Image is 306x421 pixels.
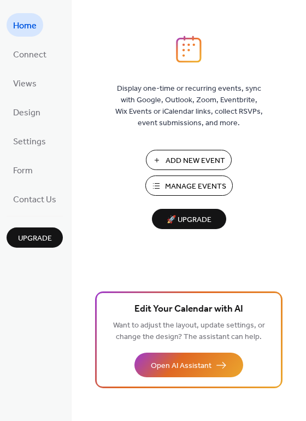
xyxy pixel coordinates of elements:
[7,187,63,210] a: Contact Us
[115,83,263,129] span: Display one-time or recurring events, sync with Google, Outlook, Zoom, Eventbrite, Wix Events or ...
[7,227,63,248] button: Upgrade
[7,158,39,182] a: Form
[7,100,47,124] a: Design
[7,13,43,37] a: Home
[13,17,37,34] span: Home
[146,150,232,170] button: Add New Event
[7,129,52,153] a: Settings
[13,75,37,92] span: Views
[13,46,46,63] span: Connect
[7,71,43,95] a: Views
[152,209,226,229] button: 🚀 Upgrade
[158,213,220,227] span: 🚀 Upgrade
[113,318,265,344] span: Want to adjust the layout, update settings, or change the design? The assistant can help.
[18,233,52,244] span: Upgrade
[13,104,40,121] span: Design
[134,302,243,317] span: Edit Your Calendar with AI
[13,133,46,150] span: Settings
[134,353,243,377] button: Open AI Assistant
[13,191,56,208] span: Contact Us
[166,155,225,167] span: Add New Event
[145,176,233,196] button: Manage Events
[151,360,211,372] span: Open AI Assistant
[165,181,226,192] span: Manage Events
[176,36,201,63] img: logo_icon.svg
[13,162,33,179] span: Form
[7,42,53,66] a: Connect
